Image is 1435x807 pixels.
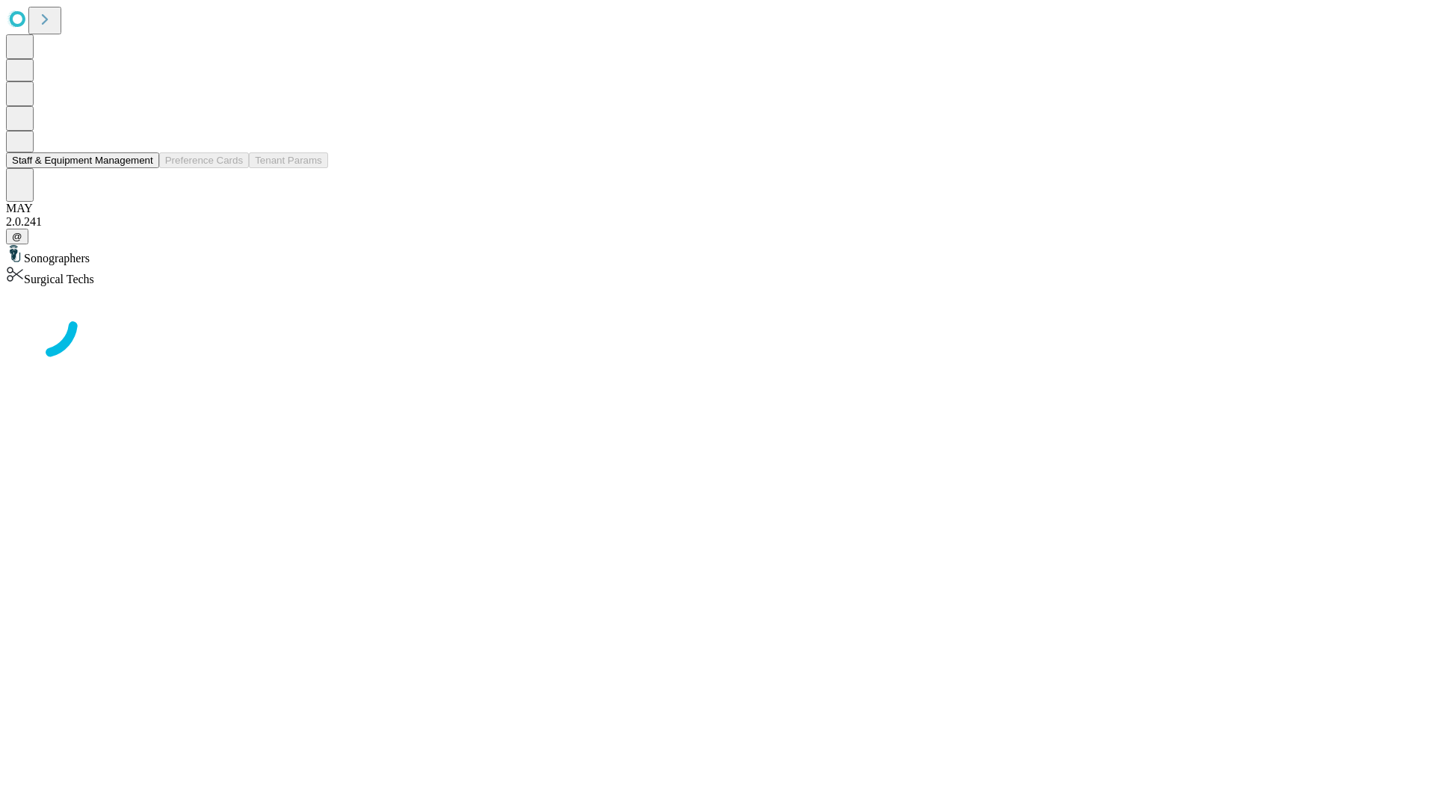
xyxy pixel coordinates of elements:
[6,202,1429,215] div: MAY
[159,152,249,168] button: Preference Cards
[12,231,22,242] span: @
[6,215,1429,229] div: 2.0.241
[6,265,1429,286] div: Surgical Techs
[249,152,328,168] button: Tenant Params
[6,229,28,244] button: @
[6,244,1429,265] div: Sonographers
[6,152,159,168] button: Staff & Equipment Management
